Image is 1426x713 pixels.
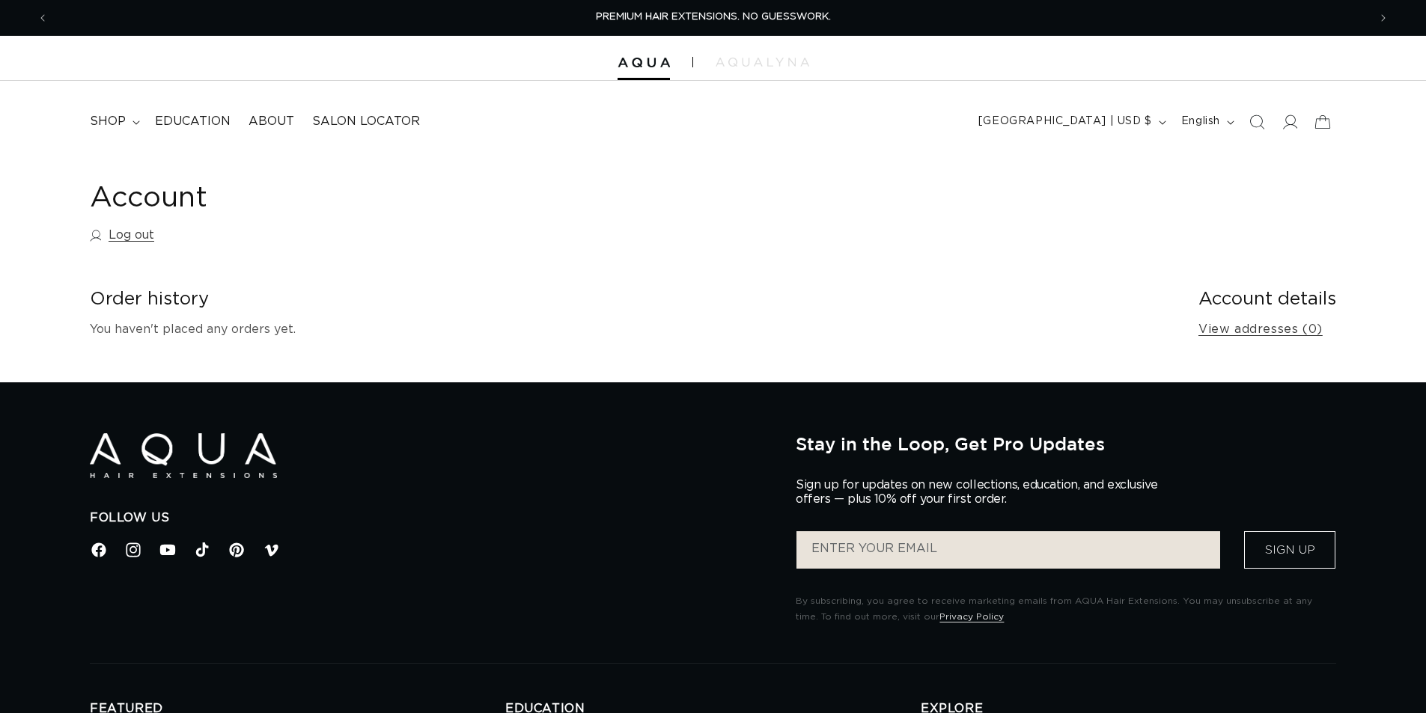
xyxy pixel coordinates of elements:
span: Salon Locator [312,114,420,129]
img: Aqua Hair Extensions [618,58,670,68]
p: You haven't placed any orders yet. [90,319,1174,340]
button: Sign Up [1244,531,1335,569]
h2: Account details [1198,288,1336,311]
span: About [249,114,294,129]
h2: Follow Us [90,510,773,526]
span: [GEOGRAPHIC_DATA] | USD $ [978,114,1152,129]
h1: Account [90,180,1336,217]
a: Log out [90,224,154,246]
a: Education [146,105,240,138]
h2: Order history [90,288,1174,311]
button: Previous announcement [26,4,59,32]
button: [GEOGRAPHIC_DATA] | USD $ [969,108,1172,136]
input: ENTER YOUR EMAIL [796,531,1220,569]
span: Education [155,114,231,129]
a: Privacy Policy [939,612,1004,621]
p: Sign up for updates on new collections, education, and exclusive offers — plus 10% off your first... [796,478,1170,507]
img: Aqua Hair Extensions [90,433,277,479]
summary: shop [81,105,146,138]
h2: Stay in the Loop, Get Pro Updates [796,433,1336,454]
summary: Search [1240,105,1273,138]
a: View addresses (0) [1198,319,1323,340]
button: English [1172,108,1240,136]
p: By subscribing, you agree to receive marketing emails from AQUA Hair Extensions. You may unsubscr... [796,593,1336,625]
button: Next announcement [1367,4,1400,32]
span: shop [90,114,126,129]
img: aqualyna.com [716,58,809,67]
span: PREMIUM HAIR EXTENSIONS. NO GUESSWORK. [596,12,831,22]
a: About [240,105,303,138]
a: Salon Locator [303,105,429,138]
span: English [1181,114,1220,129]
